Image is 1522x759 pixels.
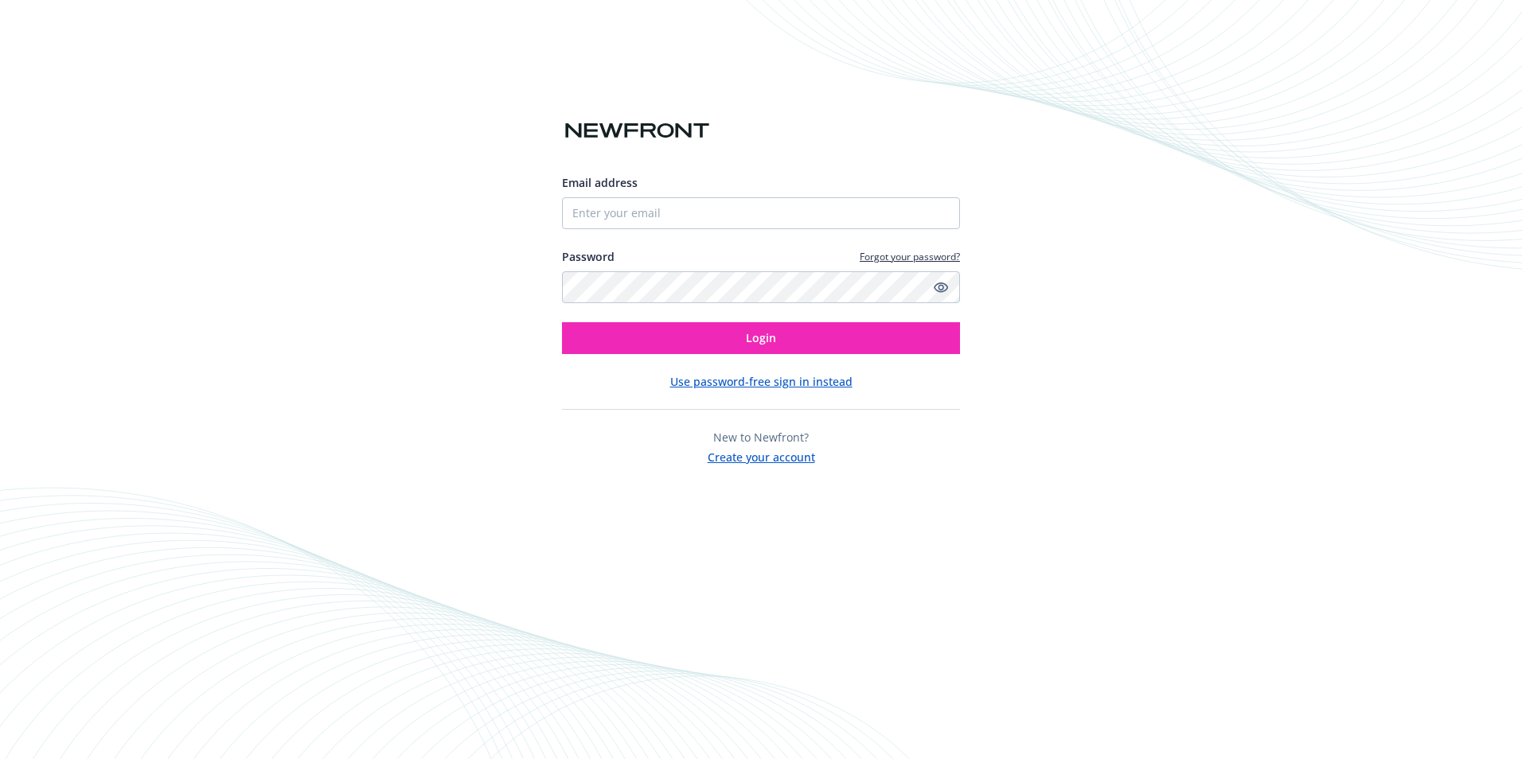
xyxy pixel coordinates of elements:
[708,446,815,465] button: Create your account
[713,430,809,445] span: New to Newfront?
[670,373,853,390] button: Use password-free sign in instead
[562,117,712,145] img: Newfront logo
[562,197,960,229] input: Enter your email
[562,175,638,190] span: Email address
[746,330,776,345] span: Login
[860,250,960,263] a: Forgot your password?
[562,271,960,303] input: Enter your password
[562,322,960,354] button: Login
[562,248,615,265] label: Password
[931,278,950,297] a: Show password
